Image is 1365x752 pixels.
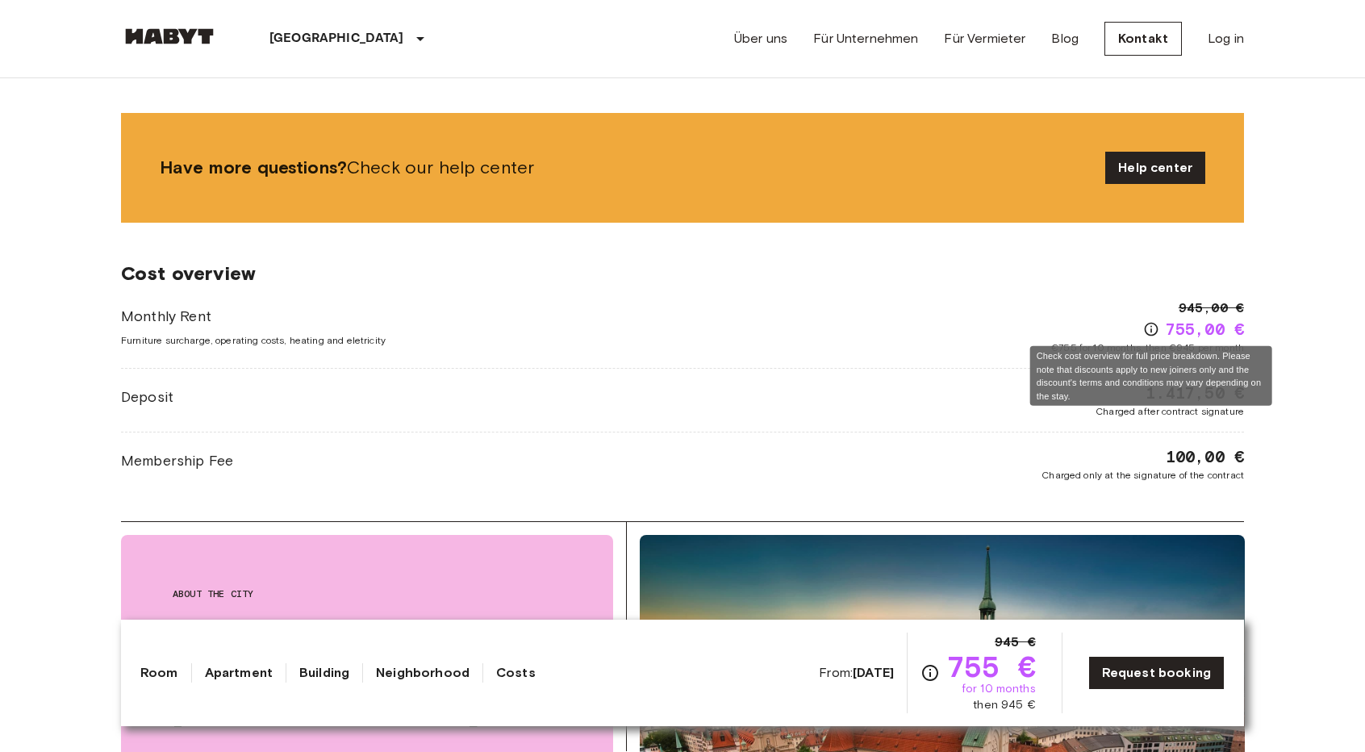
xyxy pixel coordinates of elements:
span: 945,00 € [1179,299,1244,318]
a: Für Unternehmen [813,29,918,48]
span: 755 € [946,652,1036,681]
a: Costs [496,663,536,683]
span: From: [819,664,894,682]
span: Deposit [121,386,173,407]
div: Check cost overview for full price breakdown. Please note that discounts apply to new joiners onl... [1030,346,1272,406]
svg: Check cost overview for full price breakdown. Please note that discounts apply to new joiners onl... [920,663,940,683]
a: Kontakt [1104,22,1182,56]
a: Log in [1208,29,1244,48]
span: for 10 months [962,681,1036,697]
span: 100,00 € [1166,445,1244,468]
a: Request booking [1088,656,1225,690]
span: About the city [173,587,561,601]
span: Cost overview [121,261,1244,286]
svg: Check cost overview for full price breakdown. Please note that discounts apply to new joiners onl... [1143,321,1159,337]
a: Apartment [205,663,273,683]
span: Membership Fee [121,450,233,471]
a: Neighborhood [376,663,470,683]
span: 945 € [995,633,1036,652]
a: Über uns [734,29,787,48]
span: [GEOGRAPHIC_DATA], the lively capital of [GEOGRAPHIC_DATA] [173,627,561,729]
a: Für Vermieter [944,29,1025,48]
span: then 945 € [973,697,1036,713]
span: Furniture surcharge, operating costs, heating and eletricity [121,333,386,348]
span: Monthly Rent [121,306,386,327]
a: Blog [1051,29,1079,48]
span: 755,00 € [1166,318,1244,340]
a: Building [299,663,349,683]
b: Have more questions? [160,157,347,178]
p: [GEOGRAPHIC_DATA] [269,29,404,48]
img: Habyt [121,28,218,44]
a: Help center [1105,152,1205,184]
b: [DATE] [853,665,894,680]
a: Room [140,663,178,683]
span: Charged only at the signature of the contract [1041,468,1244,483]
span: Charged after contract signature [1096,404,1244,419]
span: Check our help center [160,156,1092,180]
